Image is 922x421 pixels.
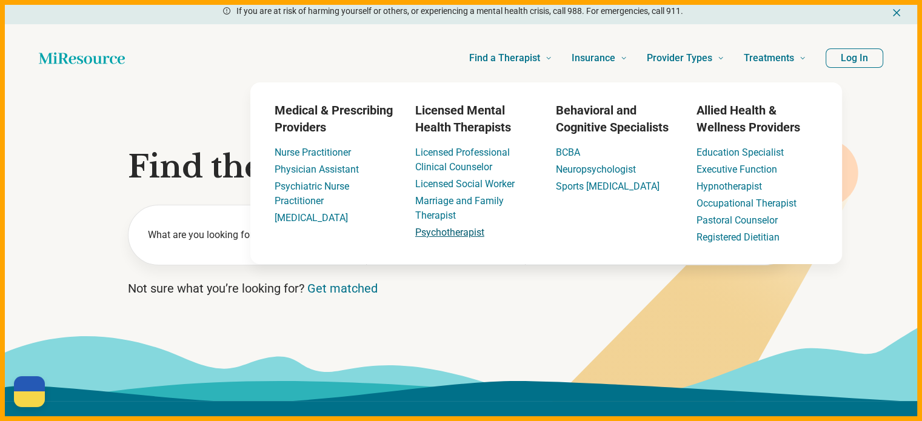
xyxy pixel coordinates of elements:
a: Licensed Social Worker [415,178,515,190]
a: Home page [39,46,125,70]
a: Treatments [744,34,806,82]
a: Find a Therapist [469,34,552,82]
a: Pastoral Counselor [697,214,778,226]
h3: Behavioral and Cognitive Specialists [556,102,677,136]
a: Get matched [307,281,378,296]
a: Physician Assistant [275,164,359,175]
a: Marriage and Family Therapist [415,195,504,221]
a: Psychiatric Nurse Practitioner [275,181,349,207]
a: Psychotherapist [415,227,484,238]
a: Licensed Professional Clinical Counselor [415,147,510,173]
a: Nurse Practitioner [275,147,351,158]
div: Provider Types [178,82,915,264]
span: Provider Types [647,50,712,67]
a: Occupational Therapist [697,197,797,209]
a: Registered Dietitian [697,231,780,243]
h3: Medical & Prescribing Providers [275,102,396,136]
button: Dismiss [890,5,903,19]
a: Neuropsychologist [556,164,636,175]
a: BCBA [556,147,580,158]
h3: Licensed Mental Health Therapists [415,102,536,136]
label: What are you looking for? [148,228,352,242]
a: Executive Function [697,164,777,175]
span: Treatments [744,50,794,67]
p: Not sure what you’re looking for? [128,280,795,297]
span: Upgrade [5,15,36,24]
span: Insurance [572,50,615,67]
span: Find a Therapist [469,50,540,67]
a: Provider Types [647,34,724,82]
a: Sports [MEDICAL_DATA] [556,181,660,192]
a: Insurance [572,34,627,82]
a: Education Specialist [697,147,784,158]
h3: Allied Health & Wellness Providers [697,102,818,136]
button: Log In [826,48,883,68]
p: If you are at risk of harming yourself or others, or experiencing a mental health crisis, call 98... [236,5,683,18]
h1: Find the right mental health care for you [128,149,795,185]
a: [MEDICAL_DATA] [275,212,348,224]
a: Hypnotherapist [697,181,762,192]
